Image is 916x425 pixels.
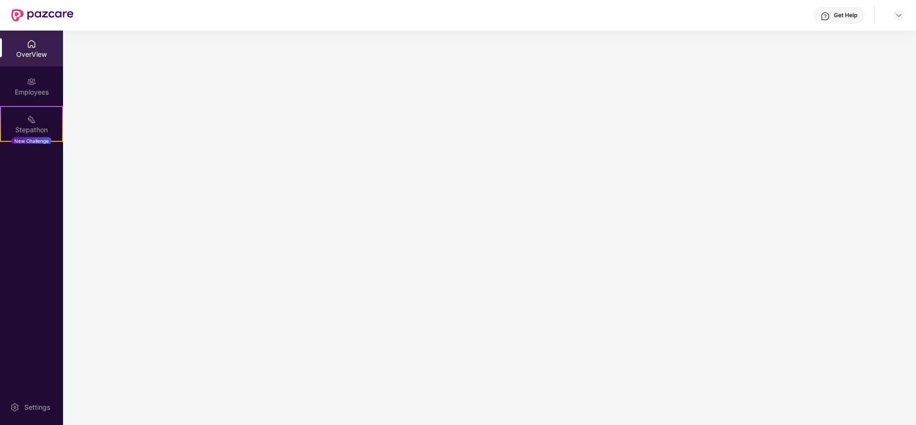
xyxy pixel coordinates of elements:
[10,403,20,412] img: svg+xml;base64,PHN2ZyBpZD0iU2V0dGluZy0yMHgyMCIgeG1sbnM9Imh0dHA6Ly93d3cudzMub3JnLzIwMDAvc3ZnIiB3aW...
[27,77,36,86] img: svg+xml;base64,PHN2ZyBpZD0iRW1wbG95ZWVzIiB4bWxucz0iaHR0cDovL3d3dy53My5vcmcvMjAwMC9zdmciIHdpZHRoPS...
[895,11,903,19] img: svg+xml;base64,PHN2ZyBpZD0iRHJvcGRvd24tMzJ4MzIiIHhtbG5zPSJodHRwOi8vd3d3LnczLm9yZy8yMDAwL3N2ZyIgd2...
[27,115,36,124] img: svg+xml;base64,PHN2ZyB4bWxucz0iaHR0cDovL3d3dy53My5vcmcvMjAwMC9zdmciIHdpZHRoPSIyMSIgaGVpZ2h0PSIyMC...
[21,403,53,412] div: Settings
[11,137,52,145] div: New Challenge
[1,125,62,135] div: Stepathon
[27,39,36,49] img: svg+xml;base64,PHN2ZyBpZD0iSG9tZSIgeG1sbnM9Imh0dHA6Ly93d3cudzMub3JnLzIwMDAvc3ZnIiB3aWR0aD0iMjAiIG...
[11,9,74,21] img: New Pazcare Logo
[820,11,830,21] img: svg+xml;base64,PHN2ZyBpZD0iSGVscC0zMngzMiIgeG1sbnM9Imh0dHA6Ly93d3cudzMub3JnLzIwMDAvc3ZnIiB3aWR0aD...
[834,11,857,19] div: Get Help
